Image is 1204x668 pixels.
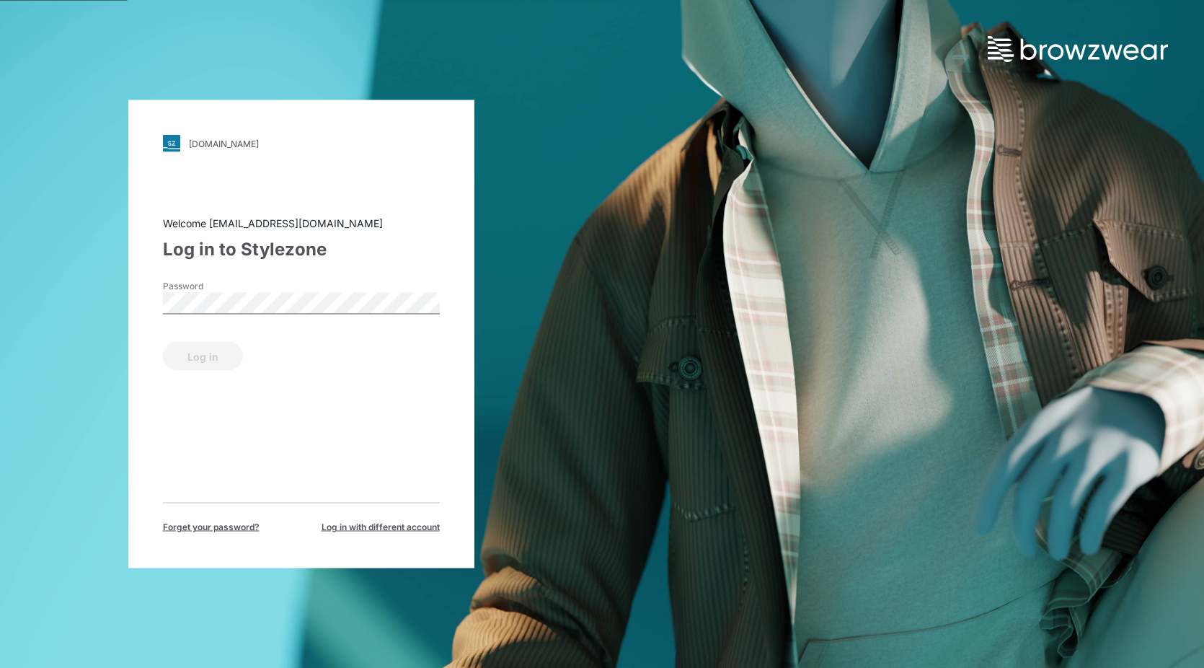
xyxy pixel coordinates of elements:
a: [DOMAIN_NAME] [163,135,440,152]
span: Log in with different account [322,521,440,534]
div: [DOMAIN_NAME] [189,138,259,149]
span: Forget your password? [163,521,260,534]
div: Welcome [EMAIL_ADDRESS][DOMAIN_NAME] [163,216,440,231]
div: Log in to Stylezone [163,237,440,263]
img: browzwear-logo.73288ffb.svg [988,36,1168,62]
img: svg+xml;base64,PHN2ZyB3aWR0aD0iMjgiIGhlaWdodD0iMjgiIHZpZXdCb3g9IjAgMCAyOCAyOCIgZmlsbD0ibm9uZSIgeG... [163,135,180,152]
label: Password [163,280,264,293]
